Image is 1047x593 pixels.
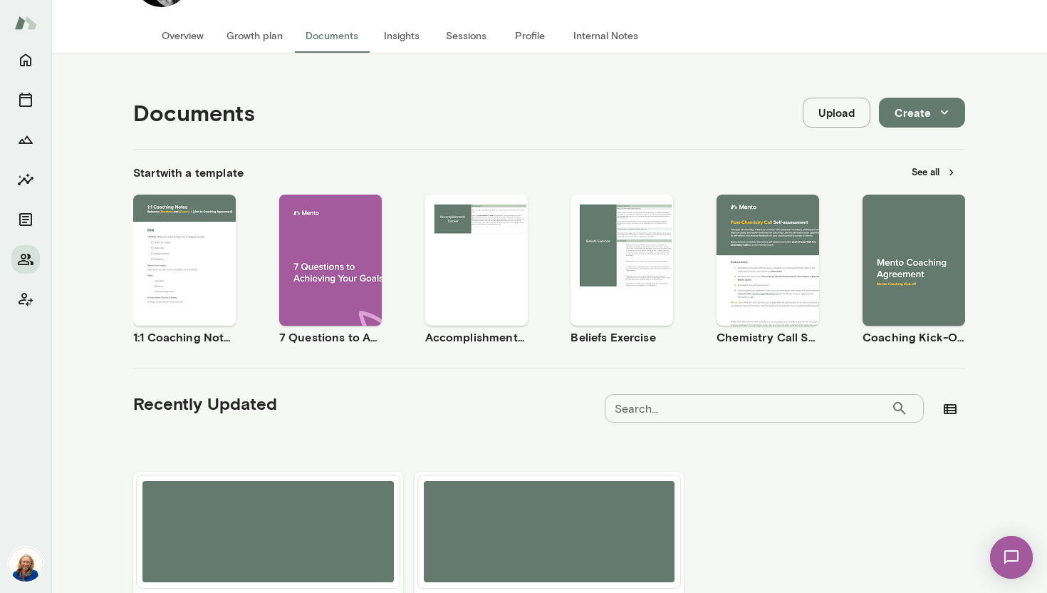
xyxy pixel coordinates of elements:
[717,329,819,346] h6: Chemistry Call Self-Assessment [Coaches only]
[11,205,40,234] button: Documents
[133,329,236,346] h6: 1:1 Coaching Notes
[879,98,965,128] button: Create
[133,99,255,126] h4: Documents
[11,285,40,314] button: Client app
[863,329,965,346] h6: Coaching Kick-Off | Coaching Agreement
[370,19,434,53] button: Insights
[11,165,40,194] button: Insights
[279,329,382,346] h6: 7 Questions to Achieving Your Goals
[803,98,870,128] button: Upload
[11,125,40,154] button: Growth Plan
[903,161,965,183] button: See all
[11,245,40,274] button: Members
[150,19,215,53] button: Overview
[11,86,40,114] button: Sessions
[498,19,562,53] button: Profile
[294,19,370,53] button: Documents
[571,329,673,346] h6: Beliefs Exercise
[215,19,294,53] button: Growth plan
[14,9,37,36] img: Mento
[133,164,244,181] h6: Start with a template
[425,329,528,346] h6: Accomplishment Tracker
[133,392,277,415] h5: Recently Updated
[9,547,43,582] img: Cathy Wright
[562,19,650,53] button: Internal Notes
[434,19,498,53] button: Sessions
[11,46,40,74] button: Home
